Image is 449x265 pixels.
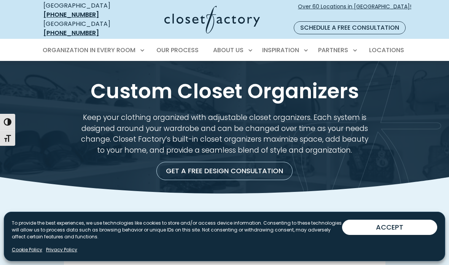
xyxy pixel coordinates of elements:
[164,6,260,34] img: Closet Factory Logo
[12,246,42,253] a: Cookie Policy
[43,29,99,37] a: [PHONE_NUMBER]
[213,46,244,54] span: About Us
[298,3,411,19] span: Over 60 Locations in [GEOGRAPHIC_DATA]!
[156,162,293,180] a: Get a Free Design Consultation
[369,46,404,54] span: Locations
[37,40,412,61] nav: Primary Menu
[318,46,348,54] span: Partners
[43,46,135,54] span: Organization in Every Room
[43,1,126,19] div: [GEOGRAPHIC_DATA]
[156,46,199,54] span: Our Process
[79,112,370,156] p: Keep your clothing organized with adjustable closet organizers. Each system is designed around yo...
[262,46,299,54] span: Inspiration
[294,21,406,34] a: Schedule a Free Consultation
[342,220,437,235] button: ACCEPT
[43,19,126,38] div: [GEOGRAPHIC_DATA]
[49,79,400,103] h1: Custom Closet Organizers
[12,220,342,240] p: To provide the best experiences, we use technologies like cookies to store and/or access device i...
[43,10,99,19] a: [PHONE_NUMBER]
[46,246,77,253] a: Privacy Policy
